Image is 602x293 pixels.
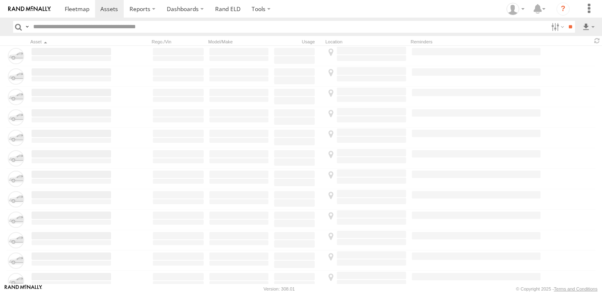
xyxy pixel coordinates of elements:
div: Victor Calcano Jr [504,3,527,15]
div: Model/Make [208,39,270,45]
label: Search Query [24,21,30,33]
span: Refresh [592,37,602,45]
label: Export results as... [582,21,595,33]
a: Visit our Website [5,285,42,293]
div: Version: 308.01 [264,286,295,291]
div: © Copyright 2025 - [516,286,597,291]
div: Usage [273,39,322,45]
label: Search Filter Options [548,21,566,33]
div: Reminders [411,39,505,45]
div: Location [325,39,407,45]
i: ? [557,2,570,16]
img: rand-logo.svg [8,6,51,12]
a: Terms and Conditions [554,286,597,291]
div: Rego./Vin [152,39,205,45]
div: Click to Sort [30,39,112,45]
